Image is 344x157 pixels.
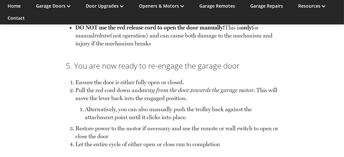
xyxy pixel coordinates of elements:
[85,105,278,121] p: Alternatively, you can also manually push the trolley back against the attachment point until it ...
[75,124,278,140] p: Restore power to the motor if necessary and use the remote or wall switch to open or close the door
[86,3,124,9] a: Door Upgrades
[199,3,235,9] a: Garage Remotes
[94,32,111,39] em: release
[241,24,251,31] strong: only
[8,3,21,9] a: Home
[8,15,25,21] a: Contact
[139,3,184,9] a: Openers & Motors
[191,87,254,93] em: towards the garage motor
[75,140,278,148] p: Let the entire cycle of either open or close run to completion
[75,78,278,86] p: Ensure the door is either fully open or closed.
[298,3,326,9] a: Resources
[250,3,283,9] a: Garage Repairs
[75,24,225,31] strong: DO NOT use the red release cord to open the door manually!
[36,3,71,9] a: Garage Doors
[75,24,278,47] p: This is for manual (not operation) and can cause both damage to the mechanism and injury if the m...
[141,87,189,93] em: away from the door
[66,61,278,71] h3: 5. You are now ready to re-engage the garage door
[75,86,278,108] p: Pull the red cord down and , . This will move the lever back into the engaged position.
